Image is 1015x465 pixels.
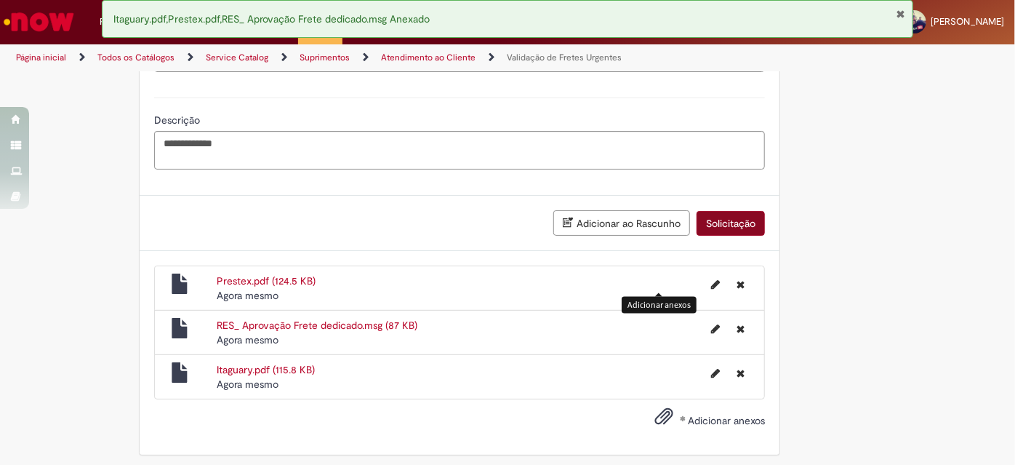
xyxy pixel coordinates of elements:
[651,403,677,437] button: Adicionar anexos
[507,52,622,63] a: Validação de Fretes Urgentes
[622,297,697,314] div: Adicionar anexos
[697,211,765,236] button: Solicitação
[217,319,417,332] a: RES_ Aprovação Frete dedicado.msg (87 KB)
[931,15,1004,28] span: [PERSON_NAME]
[16,52,66,63] a: Página inicial
[702,318,729,341] button: Editar nome de arquivo RES_ Aprovação Frete dedicado.msg
[702,362,729,386] button: Editar nome de arquivo Itaguary.pdf
[702,274,729,297] button: Editar nome de arquivo Prestex.pdf
[553,210,690,236] button: Adicionar ao Rascunho
[300,52,350,63] a: Suprimentos
[896,8,905,20] button: Fechar Notificação
[217,274,316,287] a: Prestex.pdf (124.5 KB)
[217,378,278,391] time: 01/10/2025 15:33:05
[206,52,268,63] a: Service Catalog
[728,274,753,297] button: Excluir Prestex.pdf
[217,289,278,302] time: 01/10/2025 15:33:06
[217,333,278,346] time: 01/10/2025 15:33:06
[728,362,753,386] button: Excluir Itaguary.pdf
[1,7,76,36] img: ServiceNow
[11,44,666,71] ul: Trilhas de página
[728,318,753,341] button: Excluir RES_ Aprovação Frete dedicado.msg
[97,52,174,63] a: Todos os Catálogos
[688,414,765,427] span: Adicionar anexos
[154,114,203,127] span: Descrição
[217,363,315,376] a: Itaguary.pdf (115.8 KB)
[100,15,151,29] span: Requisições
[154,131,765,170] textarea: Descrição
[217,289,278,302] span: Agora mesmo
[113,12,430,25] span: Itaguary.pdf,Prestex.pdf,RES_ Aprovação Frete dedicado.msg Anexado
[381,52,476,63] a: Atendimento ao Cliente
[217,333,278,346] span: Agora mesmo
[217,378,278,391] span: Agora mesmo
